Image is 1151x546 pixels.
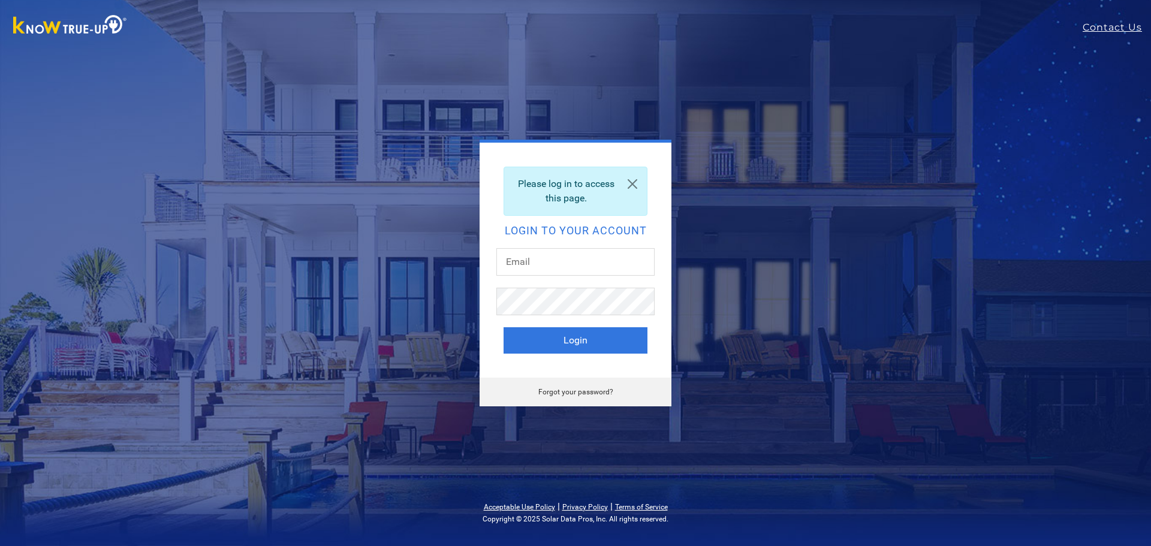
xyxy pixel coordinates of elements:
[558,500,560,512] span: |
[618,167,647,201] a: Close
[504,327,647,354] button: Login
[484,503,555,511] a: Acceptable Use Policy
[7,13,133,40] img: Know True-Up
[562,503,608,511] a: Privacy Policy
[1083,20,1151,35] a: Contact Us
[538,388,613,396] a: Forgot your password?
[504,167,647,216] div: Please log in to access this page.
[615,503,668,511] a: Terms of Service
[496,248,655,276] input: Email
[504,225,647,236] h2: Login to your account
[610,500,613,512] span: |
